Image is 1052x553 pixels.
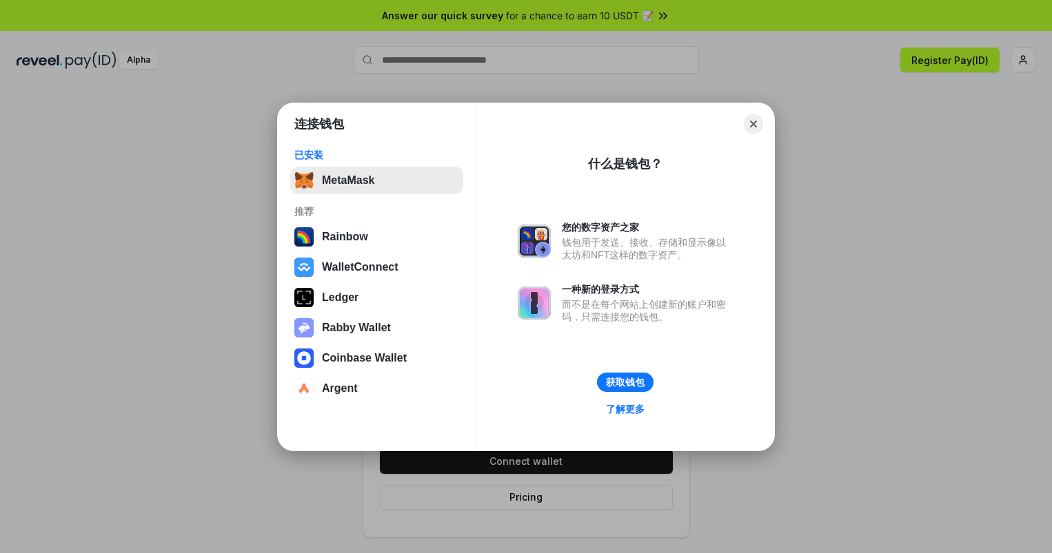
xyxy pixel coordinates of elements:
div: 获取钱包 [606,376,645,388]
img: svg+xml,%3Csvg%20width%3D%2228%22%20height%3D%2228%22%20viewBox%3D%220%200%2028%2028%22%20fill%3D... [294,348,314,368]
div: 了解更多 [606,403,645,415]
img: svg+xml,%3Csvg%20xmlns%3D%22http%3A%2F%2Fwww.w3.org%2F2000%2Fsvg%22%20fill%3D%22none%22%20viewBox... [294,318,314,337]
div: Coinbase Wallet [322,352,407,364]
button: Close [744,114,763,134]
button: Ledger [290,284,463,311]
div: Rabby Wallet [322,322,391,334]
button: WalletConnect [290,253,463,281]
button: Rainbow [290,223,463,251]
img: svg+xml,%3Csvg%20width%3D%22120%22%20height%3D%22120%22%20viewBox%3D%220%200%20120%20120%22%20fil... [294,227,314,247]
img: svg+xml,%3Csvg%20xmlns%3D%22http%3A%2F%2Fwww.w3.org%2F2000%2Fsvg%22%20fill%3D%22none%22%20viewBox... [518,286,551,320]
div: Rainbow [322,231,368,243]
div: 您的数字资产之家 [562,221,733,233]
div: Argent [322,382,358,395]
button: 获取钱包 [597,373,654,392]
div: 钱包用于发送、接收、存储和显示像以太坊和NFT这样的数字资产。 [562,236,733,261]
div: 一种新的登录方式 [562,283,733,295]
img: svg+xml,%3Csvg%20xmlns%3D%22http%3A%2F%2Fwww.w3.org%2F2000%2Fsvg%22%20fill%3D%22none%22%20viewBox... [518,225,551,258]
button: MetaMask [290,167,463,194]
img: svg+xml,%3Csvg%20xmlns%3D%22http%3A%2F%2Fwww.w3.org%2F2000%2Fsvg%22%20width%3D%2228%22%20height%3... [294,288,314,307]
h1: 连接钱包 [294,116,344,132]
div: 已安装 [294,149,459,161]
div: 推荐 [294,205,459,218]
a: 了解更多 [598,400,653,418]
div: Ledger [322,291,358,304]
img: svg+xml,%3Csvg%20width%3D%2228%22%20height%3D%2228%22%20viewBox%3D%220%200%2028%2028%22%20fill%3D... [294,258,314,277]
img: svg+xml,%3Csvg%20width%3D%2228%22%20height%3D%2228%22%20viewBox%3D%220%200%2028%2028%22%20fill%3D... [294,379,314,398]
button: Coinbase Wallet [290,344,463,372]
img: svg+xml,%3Csvg%20fill%3D%22none%22%20height%3D%2233%22%20viewBox%3D%220%200%2035%2033%22%20width%... [294,171,314,190]
div: MetaMask [322,174,374,187]
button: Argent [290,375,463,402]
div: 而不是在每个网站上创建新的账户和密码，只需连接您的钱包。 [562,298,733,323]
div: 什么是钱包？ [588,156,662,172]
button: Rabby Wallet [290,314,463,342]
div: WalletConnect [322,261,398,273]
